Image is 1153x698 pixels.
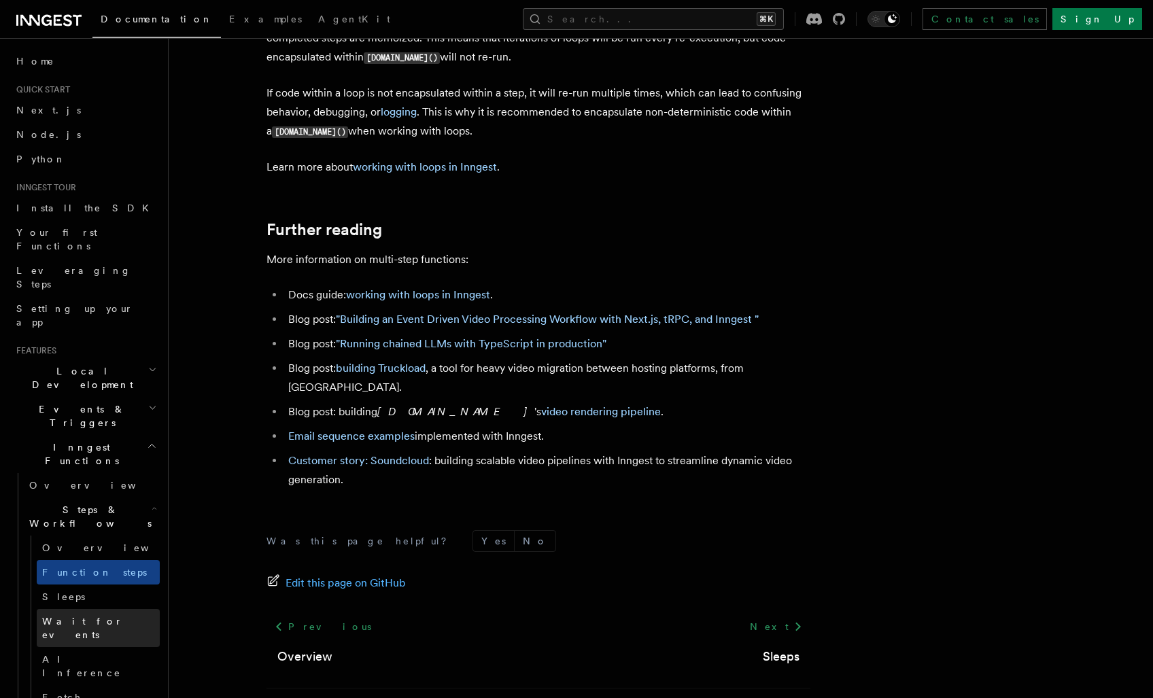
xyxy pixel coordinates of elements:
[42,542,182,553] span: Overview
[541,405,661,418] a: video rendering pipeline
[101,14,213,24] span: Documentation
[266,84,810,141] p: If code within a loop is not encapsulated within a step, it will re-run multiple times, which can...
[284,310,810,329] li: Blog post:
[284,402,810,421] li: Blog post: building 's .
[266,158,810,177] p: Learn more about .
[11,296,160,334] a: Setting up your app
[364,52,440,64] code: [DOMAIN_NAME]()
[42,567,147,578] span: Function steps
[266,614,379,639] a: Previous
[515,531,555,551] button: No
[16,54,54,68] span: Home
[11,122,160,147] a: Node.js
[11,397,160,435] button: Events & Triggers
[42,616,123,640] span: Wait for events
[284,285,810,304] li: Docs guide: .
[757,12,776,26] kbd: ⌘K
[336,362,426,374] a: building Truckload
[284,334,810,353] li: Blog post:
[867,11,900,27] button: Toggle dark mode
[24,503,152,530] span: Steps & Workflows
[353,160,497,173] a: working with loops in Inngest
[11,182,76,193] span: Inngest tour
[16,105,81,116] span: Next.js
[284,359,810,397] li: Blog post: , a tool for heavy video migration between hosting platforms, from [GEOGRAPHIC_DATA].
[221,4,310,37] a: Examples
[288,454,429,467] a: Customer story: Soundcloud
[336,337,606,350] a: "Running chained LLMs with TypeScript in production"
[742,614,810,639] a: Next
[229,14,302,24] span: Examples
[37,609,160,647] a: Wait for events
[346,288,490,301] a: working with loops in Inngest
[923,8,1047,30] a: Contact sales
[11,49,160,73] a: Home
[37,584,160,609] a: Sleeps
[16,265,131,290] span: Leveraging Steps
[11,258,160,296] a: Leveraging Steps
[11,147,160,171] a: Python
[11,364,148,391] span: Local Development
[523,8,784,30] button: Search...⌘K
[29,480,169,491] span: Overview
[11,220,160,258] a: Your first Functions
[266,534,456,548] p: Was this page helpful?
[16,154,66,164] span: Python
[310,4,398,37] a: AgentKit
[286,574,406,593] span: Edit this page on GitHub
[266,250,810,269] p: More information on multi-step functions:
[272,126,348,138] code: [DOMAIN_NAME]()
[11,196,160,220] a: Install the SDK
[11,402,148,430] span: Events & Triggers
[37,560,160,584] a: Function steps
[37,536,160,560] a: Overview
[16,203,157,213] span: Install the SDK
[11,435,160,473] button: Inngest Functions
[11,84,70,95] span: Quick start
[11,440,147,468] span: Inngest Functions
[318,14,390,24] span: AgentKit
[284,451,810,489] li: : building scalable video pipelines with Inngest to streamline dynamic video generation.
[763,647,799,666] a: Sleeps
[92,4,221,38] a: Documentation
[284,427,810,446] li: implemented with Inngest.
[11,98,160,122] a: Next.js
[24,473,160,498] a: Overview
[377,405,534,418] em: [DOMAIN_NAME]
[11,359,160,397] button: Local Development
[277,647,332,666] a: Overview
[42,654,121,678] span: AI Inference
[381,105,417,118] a: logging
[16,227,97,251] span: Your first Functions
[266,574,406,593] a: Edit this page on GitHub
[24,498,160,536] button: Steps & Workflows
[336,313,759,326] a: "Building an Event Driven Video Processing Workflow with Next.js, tRPC, and Inngest "
[16,303,133,328] span: Setting up your app
[1052,8,1142,30] a: Sign Up
[11,345,56,356] span: Features
[42,591,85,602] span: Sleeps
[16,129,81,140] span: Node.js
[288,430,415,442] a: Email sequence examples
[37,647,160,685] a: AI Inference
[266,220,382,239] a: Further reading
[473,531,514,551] button: Yes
